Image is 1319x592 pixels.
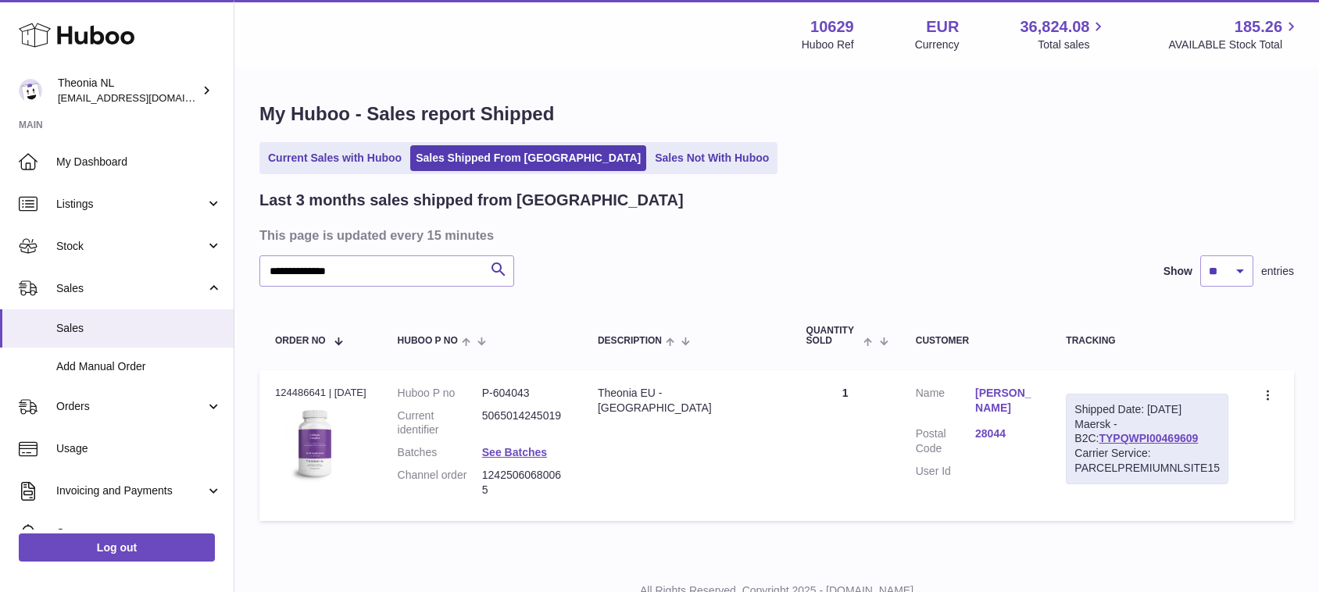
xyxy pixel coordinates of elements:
[1164,264,1192,279] label: Show
[275,405,353,483] img: 106291725893172.jpg
[58,91,230,104] span: [EMAIL_ADDRESS][DOMAIN_NAME]
[1038,37,1107,52] span: Total sales
[598,386,775,415] div: Theonia EU - [GEOGRAPHIC_DATA]
[1020,16,1107,52] a: 36,824.08 Total sales
[56,321,222,336] span: Sales
[56,197,206,212] span: Listings
[1020,16,1089,37] span: 36,824.08
[1074,402,1220,417] div: Shipped Date: [DATE]
[598,336,662,346] span: Description
[398,445,482,460] dt: Batches
[56,155,222,169] span: My Dashboard
[1235,16,1282,37] span: 185.26
[1261,264,1294,279] span: entries
[56,399,206,414] span: Orders
[398,408,482,438] dt: Current identifier
[1066,336,1228,346] div: Tracking
[58,76,198,105] div: Theonia NL
[259,190,684,211] h2: Last 3 months sales shipped from [GEOGRAPHIC_DATA]
[916,426,975,456] dt: Postal Code
[482,468,567,497] dd: 12425060680065
[56,526,222,540] span: Cases
[916,386,975,419] dt: Name
[806,326,860,346] span: Quantity Sold
[975,386,1035,415] a: [PERSON_NAME]
[56,359,222,374] span: Add Manual Order
[926,16,959,37] strong: EUR
[916,464,975,479] dt: User Id
[263,145,407,171] a: Current Sales with Huboo
[259,226,1290,244] h3: This page is updated every 15 minutes
[482,446,547,458] a: See Batches
[398,468,482,497] dt: Channel order
[56,441,222,456] span: Usage
[916,336,1035,346] div: Customer
[1066,394,1228,484] div: Maersk - B2C:
[56,239,206,254] span: Stock
[1074,446,1220,476] div: Carrier Service: PARCELPREMIUMNLSITE15
[482,386,567,401] dd: P-604043
[410,145,646,171] a: Sales Shipped From [GEOGRAPHIC_DATA]
[791,370,900,521] td: 1
[398,336,458,346] span: Huboo P no
[275,336,326,346] span: Order No
[1168,16,1300,52] a: 185.26 AVAILABLE Stock Total
[802,37,854,52] div: Huboo Ref
[1099,432,1198,444] a: TYPQWPI00469609
[398,386,482,401] dt: Huboo P no
[975,426,1035,441] a: 28044
[259,102,1294,127] h1: My Huboo - Sales report Shipped
[1168,37,1300,52] span: AVAILABLE Stock Total
[19,79,42,102] img: info@wholesomegoods.eu
[19,533,215,562] a: Log out
[649,145,774,171] a: Sales Not With Huboo
[275,386,366,400] div: 124486641 | [DATE]
[915,37,960,52] div: Currency
[482,408,567,438] dd: 5065014245019
[56,281,206,296] span: Sales
[810,16,854,37] strong: 10629
[56,483,206,498] span: Invoicing and Payments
